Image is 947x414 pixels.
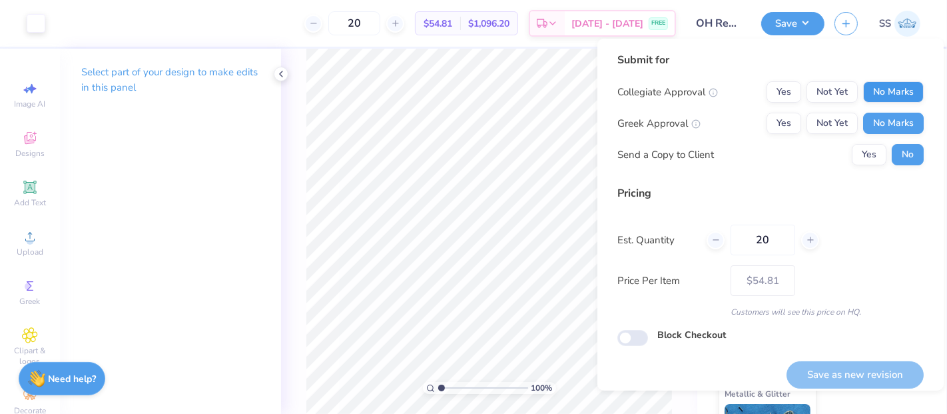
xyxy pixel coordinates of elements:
[617,52,924,68] div: Submit for
[892,144,924,165] button: No
[657,328,726,342] label: Block Checkout
[81,65,260,95] p: Select part of your design to make edits in this panel
[767,81,801,103] button: Yes
[20,296,41,307] span: Greek
[879,16,891,31] span: SS
[328,11,380,35] input: – –
[894,11,920,37] img: Shashank S Sharma
[15,99,46,109] span: Image AI
[686,10,751,37] input: Untitled Design
[14,197,46,208] span: Add Text
[617,116,701,131] div: Greek Approval
[15,148,45,159] span: Designs
[879,11,920,37] a: SS
[651,19,665,28] span: FREE
[863,113,924,134] button: No Marks
[49,373,97,385] strong: Need help?
[571,17,643,31] span: [DATE] - [DATE]
[424,17,452,31] span: $54.81
[617,85,718,100] div: Collegiate Approval
[806,81,858,103] button: Not Yet
[617,233,697,248] label: Est. Quantity
[852,144,886,165] button: Yes
[617,306,924,318] div: Customers will see this price on HQ.
[617,147,714,163] div: Send a Copy to Client
[617,273,721,289] label: Price Per Item
[731,225,795,255] input: – –
[863,81,924,103] button: No Marks
[761,12,824,35] button: Save
[17,247,43,257] span: Upload
[468,17,509,31] span: $1,096.20
[806,113,858,134] button: Not Yet
[531,382,553,394] span: 100 %
[617,185,924,201] div: Pricing
[725,387,790,401] span: Metallic & Glitter
[767,113,801,134] button: Yes
[7,345,53,367] span: Clipart & logos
